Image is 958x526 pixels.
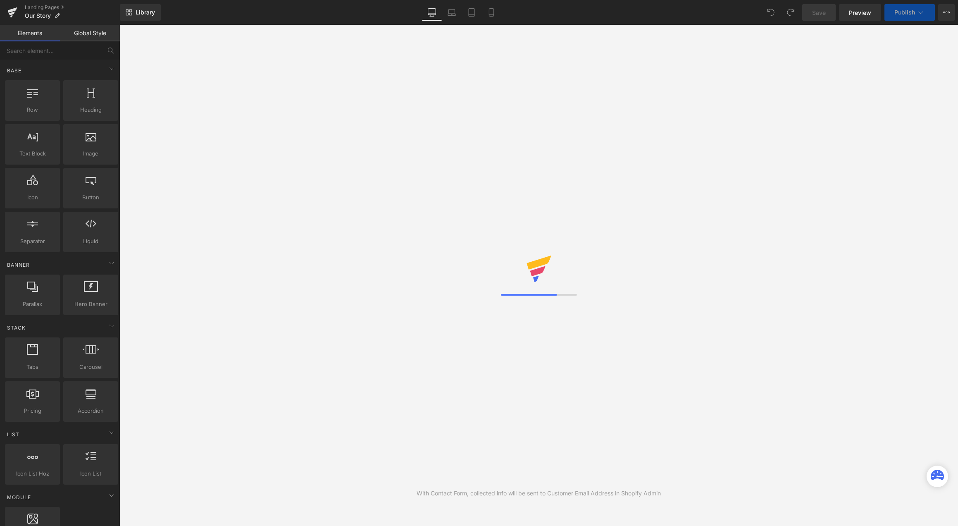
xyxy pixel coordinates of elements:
span: Library [136,9,155,16]
span: Publish [894,9,915,16]
span: Icon List [66,469,116,478]
span: Icon [7,193,57,202]
span: Save [812,8,826,17]
span: Stack [6,324,26,332]
span: Row [7,105,57,114]
span: Separator [7,237,57,246]
span: Liquid [66,237,116,246]
span: Our Story [25,12,51,19]
span: Hero Banner [66,300,116,308]
button: Undo [763,4,779,21]
span: List [6,430,20,438]
a: Global Style [60,25,120,41]
a: Mobile [481,4,501,21]
span: Carousel [66,363,116,371]
span: Heading [66,105,116,114]
a: Landing Pages [25,4,120,11]
span: Tabs [7,363,57,371]
span: Accordion [66,406,116,415]
span: Button [66,193,116,202]
button: Publish [884,4,935,21]
span: Preview [849,8,871,17]
a: Tablet [462,4,481,21]
button: More [938,4,955,21]
a: Laptop [442,4,462,21]
div: With Contact Form, collected info will be sent to Customer Email Address in Shopify Admin [417,489,661,498]
span: Base [6,67,22,74]
span: Pricing [7,406,57,415]
span: Banner [6,261,31,269]
span: Parallax [7,300,57,308]
span: Icon List Hoz [7,469,57,478]
a: Desktop [422,4,442,21]
span: Image [66,149,116,158]
button: Redo [782,4,799,21]
span: Module [6,493,32,501]
a: Preview [839,4,881,21]
span: Text Block [7,149,57,158]
a: New Library [120,4,161,21]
